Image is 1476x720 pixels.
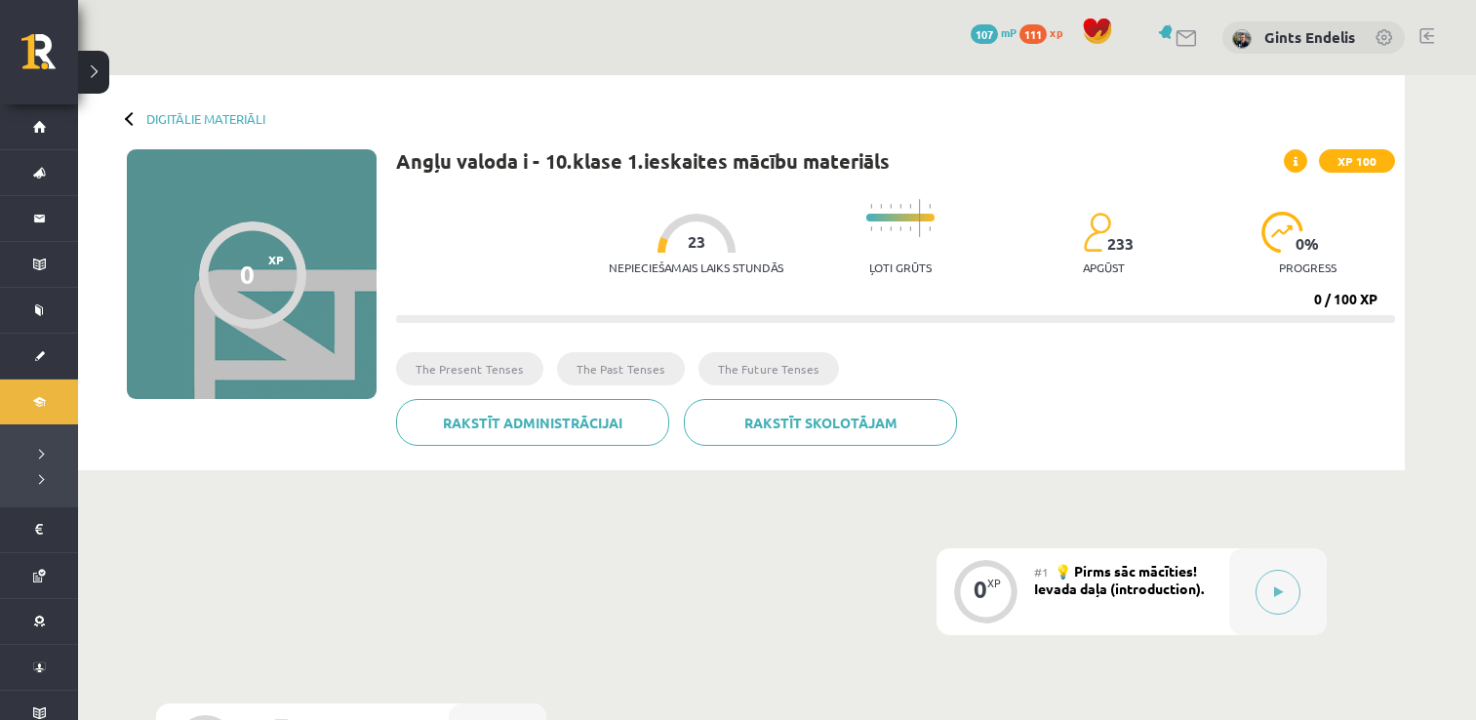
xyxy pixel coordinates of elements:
span: XP [268,253,284,266]
h1: Angļu valoda i - 10.klase 1.ieskaites mācību materiāls [396,149,890,173]
img: icon-progress-161ccf0a02000e728c5f80fcf4c31c7af3da0e1684b2b1d7c360e028c24a22f1.svg [1261,212,1303,253]
p: progress [1279,260,1336,274]
a: 107 mP [971,24,1017,40]
img: icon-long-line-d9ea69661e0d244f92f715978eff75569469978d946b2353a9bb055b3ed8787d.svg [919,199,921,237]
a: Rakstīt skolotājam [684,399,957,446]
p: Ļoti grūts [869,260,932,274]
img: icon-short-line-57e1e144782c952c97e751825c79c345078a6d821885a25fce030b3d8c18986b.svg [909,204,911,209]
img: icon-short-line-57e1e144782c952c97e751825c79c345078a6d821885a25fce030b3d8c18986b.svg [899,204,901,209]
a: Digitālie materiāli [146,111,265,126]
span: 233 [1107,235,1134,253]
p: Nepieciešamais laiks stundās [609,260,783,274]
a: Gints Endelis [1264,27,1355,47]
li: The Present Tenses [396,352,543,385]
img: icon-short-line-57e1e144782c952c97e751825c79c345078a6d821885a25fce030b3d8c18986b.svg [870,204,872,209]
li: The Past Tenses [557,352,685,385]
img: Gints Endelis [1232,29,1252,49]
img: students-c634bb4e5e11cddfef0936a35e636f08e4e9abd3cc4e673bd6f9a4125e45ecb1.svg [1083,212,1111,253]
span: 0 % [1296,235,1320,253]
div: 0 [974,580,987,598]
img: icon-short-line-57e1e144782c952c97e751825c79c345078a6d821885a25fce030b3d8c18986b.svg [880,226,882,231]
div: XP [987,578,1001,588]
li: The Future Tenses [698,352,839,385]
span: XP 100 [1319,149,1395,173]
div: 0 [240,260,255,289]
span: mP [1001,24,1017,40]
span: xp [1050,24,1062,40]
img: icon-short-line-57e1e144782c952c97e751825c79c345078a6d821885a25fce030b3d8c18986b.svg [890,204,892,209]
span: 💡 Pirms sāc mācīties! Ievada daļa (introduction). [1034,562,1204,597]
a: Rakstīt administrācijai [396,399,669,446]
img: icon-short-line-57e1e144782c952c97e751825c79c345078a6d821885a25fce030b3d8c18986b.svg [929,226,931,231]
span: 111 [1019,24,1047,44]
img: icon-short-line-57e1e144782c952c97e751825c79c345078a6d821885a25fce030b3d8c18986b.svg [929,204,931,209]
span: #1 [1034,564,1049,580]
img: icon-short-line-57e1e144782c952c97e751825c79c345078a6d821885a25fce030b3d8c18986b.svg [899,226,901,231]
span: 107 [971,24,998,44]
img: icon-short-line-57e1e144782c952c97e751825c79c345078a6d821885a25fce030b3d8c18986b.svg [880,204,882,209]
a: Rīgas 1. Tālmācības vidusskola [21,34,78,83]
img: icon-short-line-57e1e144782c952c97e751825c79c345078a6d821885a25fce030b3d8c18986b.svg [890,226,892,231]
span: 23 [688,233,705,251]
p: apgūst [1083,260,1125,274]
a: 111 xp [1019,24,1072,40]
img: icon-short-line-57e1e144782c952c97e751825c79c345078a6d821885a25fce030b3d8c18986b.svg [909,226,911,231]
img: icon-short-line-57e1e144782c952c97e751825c79c345078a6d821885a25fce030b3d8c18986b.svg [870,226,872,231]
